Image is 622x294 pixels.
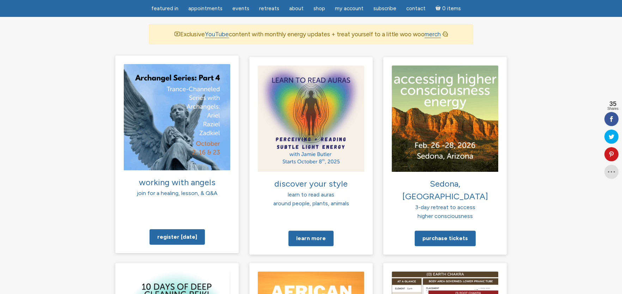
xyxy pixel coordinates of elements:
a: Appointments [184,2,227,15]
a: featured in [147,2,183,15]
a: Retreats [255,2,283,15]
span: working with angels [139,177,215,187]
a: Shop [309,2,329,15]
span: Sedona, [GEOGRAPHIC_DATA] [402,179,488,201]
i: Cart [435,5,442,12]
span: higher consciousness [417,213,473,219]
a: YouTube [205,31,229,38]
span: Contact [406,5,426,12]
span: 35 [607,101,618,107]
a: Purchase tickets [415,231,476,246]
span: around people, plants, animals [273,200,349,207]
span: featured in [151,5,178,12]
a: About [285,2,308,15]
span: My Account [335,5,364,12]
a: Register [DATE] [150,229,205,244]
div: Exclusive content with monthly energy updates + treat yourself to a little woo woo [149,24,473,44]
span: Shares [607,107,618,111]
span: Events [232,5,249,12]
span: Appointments [188,5,222,12]
span: 3-day retreat to access [415,204,475,211]
a: merch [425,31,441,38]
span: Shop [313,5,325,12]
a: Contact [402,2,430,15]
a: Subscribe [369,2,401,15]
span: discover your style [274,179,348,189]
a: My Account [331,2,368,15]
span: Subscribe [373,5,396,12]
a: Learn more [288,231,334,246]
span: learn to read auras [288,191,334,198]
a: Events [228,2,254,15]
span: 0 items [442,6,461,11]
span: Retreats [259,5,279,12]
span: About [289,5,304,12]
a: Cart0 items [431,1,465,15]
span: join for a healing, lesson, & Q&A [137,189,218,196]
